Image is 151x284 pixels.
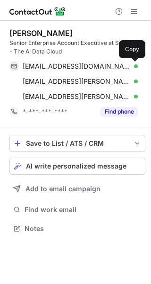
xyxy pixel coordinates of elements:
[23,92,131,101] span: [EMAIL_ADDRESS][PERSON_NAME][DOMAIN_NAME]
[9,28,73,38] div: [PERSON_NAME]
[9,180,145,197] button: Add to email campaign
[25,185,101,193] span: Add to email campaign
[23,77,131,86] span: [EMAIL_ADDRESS][PERSON_NAME][DOMAIN_NAME]
[26,140,129,147] div: Save to List / ATS / CRM
[9,158,145,175] button: AI write personalized message
[25,205,142,214] span: Find work email
[101,107,138,116] button: Reveal Button
[23,62,131,71] span: [EMAIL_ADDRESS][DOMAIN_NAME]
[9,39,145,56] div: Senior Enterprise Account Executive at Snowflake - The AI Data Cloud
[26,162,126,170] span: AI write personalized message
[9,203,145,216] button: Find work email
[25,224,142,233] span: Notes
[9,6,66,17] img: ContactOut v5.3.10
[9,135,145,152] button: save-profile-one-click
[9,222,145,235] button: Notes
